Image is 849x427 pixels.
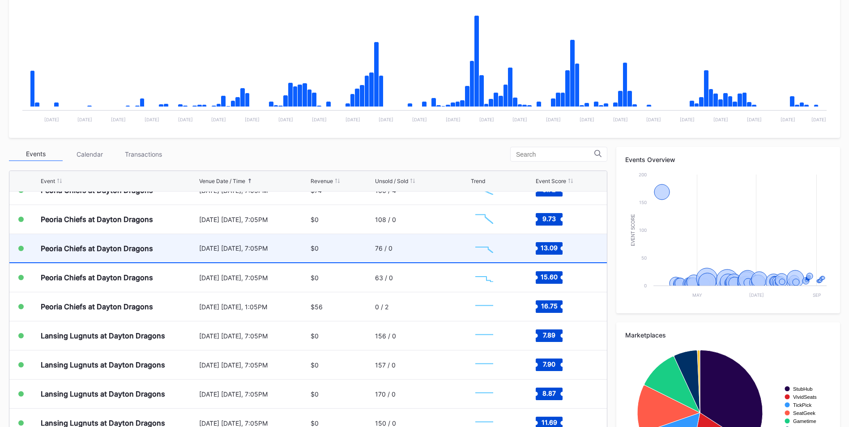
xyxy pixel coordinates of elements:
text: [DATE] [211,117,226,122]
div: Calendar [63,147,116,161]
div: $0 [311,332,319,340]
svg: Chart title [625,170,831,304]
div: 170 / 0 [375,390,396,398]
svg: Chart title [471,354,498,376]
text: [DATE] [646,117,661,122]
svg: Chart title [471,237,498,260]
text: [DATE] [580,117,594,122]
div: 63 / 0 [375,274,393,282]
text: [DATE] [446,117,461,122]
text: [DATE] [245,117,260,122]
div: Transactions [116,147,170,161]
text: Sep [813,292,821,298]
text: 16.75 [541,302,557,310]
div: Peoria Chiefs at Dayton Dragons [41,273,153,282]
text: 7.90 [543,360,555,368]
text: [DATE] [312,117,327,122]
div: Peoria Chiefs at Dayton Dragons [41,302,153,311]
div: 150 / 0 [375,419,396,427]
svg: Chart title [471,383,498,405]
text: [DATE] [747,117,762,122]
text: [DATE] [680,117,695,122]
text: [DATE] [145,117,159,122]
text: SeatGeek [793,410,815,416]
text: [DATE] [346,117,360,122]
div: Events [9,147,63,161]
text: 200 [639,172,647,177]
div: [DATE] [DATE], 7:05PM [199,332,308,340]
text: [DATE] [379,117,393,122]
text: [DATE] [111,117,126,122]
div: Event [41,178,55,184]
div: $0 [311,419,319,427]
input: Search [516,151,594,158]
text: [DATE] [811,117,826,122]
div: [DATE] [DATE], 7:05PM [199,274,308,282]
div: [DATE] [DATE], 7:05PM [199,244,308,252]
text: [DATE] [713,117,728,122]
div: Unsold / Sold [375,178,408,184]
text: May [692,292,702,298]
div: [DATE] [DATE], 1:05PM [199,303,308,311]
div: Lansing Lugnuts at Dayton Dragons [41,360,165,369]
div: Peoria Chiefs at Dayton Dragons [41,215,153,224]
div: [DATE] [DATE], 7:05PM [199,216,308,223]
text: [DATE] [44,117,59,122]
text: 8.87 [542,389,556,397]
div: [DATE] [DATE], 7:05PM [199,361,308,369]
div: 157 / 0 [375,361,396,369]
text: [DATE] [178,117,193,122]
text: StubHub [793,386,813,392]
text: 100 [639,227,647,233]
div: Event Score [536,178,566,184]
text: 7.89 [543,331,555,339]
div: Lansing Lugnuts at Dayton Dragons [41,389,165,398]
text: 11.69 [541,418,557,426]
div: Trend [471,178,485,184]
text: 13.09 [541,243,558,251]
text: 9.73 [542,215,556,222]
text: [DATE] [479,117,494,122]
div: Marketplaces [625,331,831,339]
text: [DATE] [77,117,92,122]
text: 150 [639,200,647,205]
text: Gametime [793,418,816,424]
text: 50 [641,255,647,260]
text: [DATE] [781,117,795,122]
div: $0 [311,390,319,398]
text: TickPick [793,402,812,408]
div: $0 [311,361,319,369]
div: Lansing Lugnuts at Dayton Dragons [41,331,165,340]
svg: Chart title [471,266,498,289]
div: Venue Date / Time [199,178,245,184]
div: $0 [311,274,319,282]
div: [DATE] [DATE], 7:05PM [199,419,308,427]
div: 108 / 0 [375,216,396,223]
svg: Chart title [471,325,498,347]
div: Peoria Chiefs at Dayton Dragons [41,244,153,253]
text: [DATE] [278,117,293,122]
svg: Chart title [471,208,498,231]
div: Revenue [311,178,333,184]
div: Events Overview [625,156,831,163]
text: [DATE] [512,117,527,122]
text: [DATE] [546,117,561,122]
div: 0 / 2 [375,303,388,311]
svg: Chart title [471,295,498,318]
text: VividSeats [793,394,817,400]
div: 76 / 0 [375,244,393,252]
text: [DATE] [613,117,628,122]
text: 15.60 [541,273,558,281]
div: $56 [311,303,323,311]
div: $0 [311,244,319,252]
text: [DATE] [412,117,427,122]
text: 0 [644,283,647,288]
div: [DATE] [DATE], 7:05PM [199,390,308,398]
div: 156 / 0 [375,332,396,340]
text: Event Score [631,214,636,246]
text: [DATE] [749,292,764,298]
div: $0 [311,216,319,223]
